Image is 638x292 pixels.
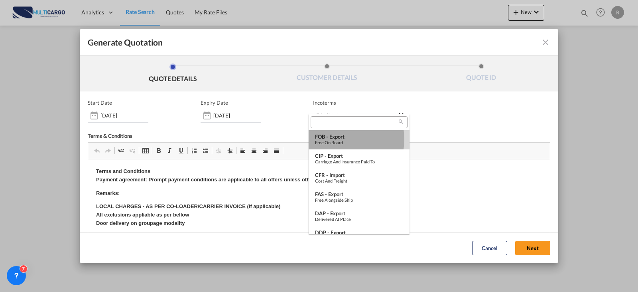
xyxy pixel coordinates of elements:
[315,153,403,159] div: CIP - export
[315,210,403,217] div: DAP - export
[315,159,403,164] div: Carriage and Insurance Paid to
[315,133,403,140] div: FOB - export
[8,44,192,67] strong: LOCAL CHARGES - AS PER CO-LOADER/CARRIER INVOICE (If applicable) All exclusions appliable as per ...
[315,178,403,183] div: Cost and Freight
[8,74,332,147] strong: Quote conditions: • Valid for non-hazardous general cargo. • Subject to final cargo details and a...
[315,197,403,203] div: Free Alongside Ship
[315,217,403,222] div: Delivered at Place
[8,9,278,23] strong: Terms and Conditions Payment agreement: Prompt payment conditions are applicable to all offers un...
[315,229,403,236] div: DDP - export
[315,191,403,197] div: FAS - export
[8,31,32,37] strong: Remarks:
[398,119,404,125] md-icon: icon-magnify
[315,172,403,178] div: CFR - import
[315,140,403,145] div: Free on Board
